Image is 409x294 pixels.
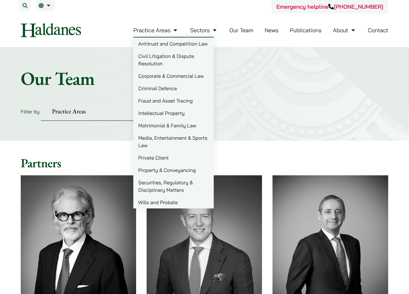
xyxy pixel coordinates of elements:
[21,67,388,90] h1: Our Team
[133,70,214,82] a: Corporate & Commercial Law
[190,27,218,34] a: Sectors
[21,108,40,115] label: Filter by
[265,27,279,34] a: News
[230,27,253,34] a: Our Team
[133,132,214,151] a: Media, Entertainment & Sports Law
[21,156,388,170] h2: Partners
[133,27,179,34] a: Practice Areas
[21,23,81,37] img: Logo of Haldanes
[39,3,52,8] a: EN
[133,107,214,119] a: Intellectual Property
[133,196,214,208] a: Wills and Probate
[277,3,383,10] a: Emergency helpline[PHONE_NUMBER]
[133,151,214,164] a: Private Client
[333,27,356,34] a: About
[133,119,214,132] a: Matrimonial & Family Law
[133,164,214,176] a: Property & Conveyancing
[133,94,214,107] a: Fraud and Asset Tracing
[133,50,214,70] a: Civil Litigation & Dispute Resolution
[133,82,214,94] a: Criminal Defence
[368,27,388,34] a: Contact
[290,27,322,34] a: Publications
[133,37,214,50] a: Antitrust and Competition Law
[133,176,214,196] a: Securities, Regulatory & Disciplinary Matters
